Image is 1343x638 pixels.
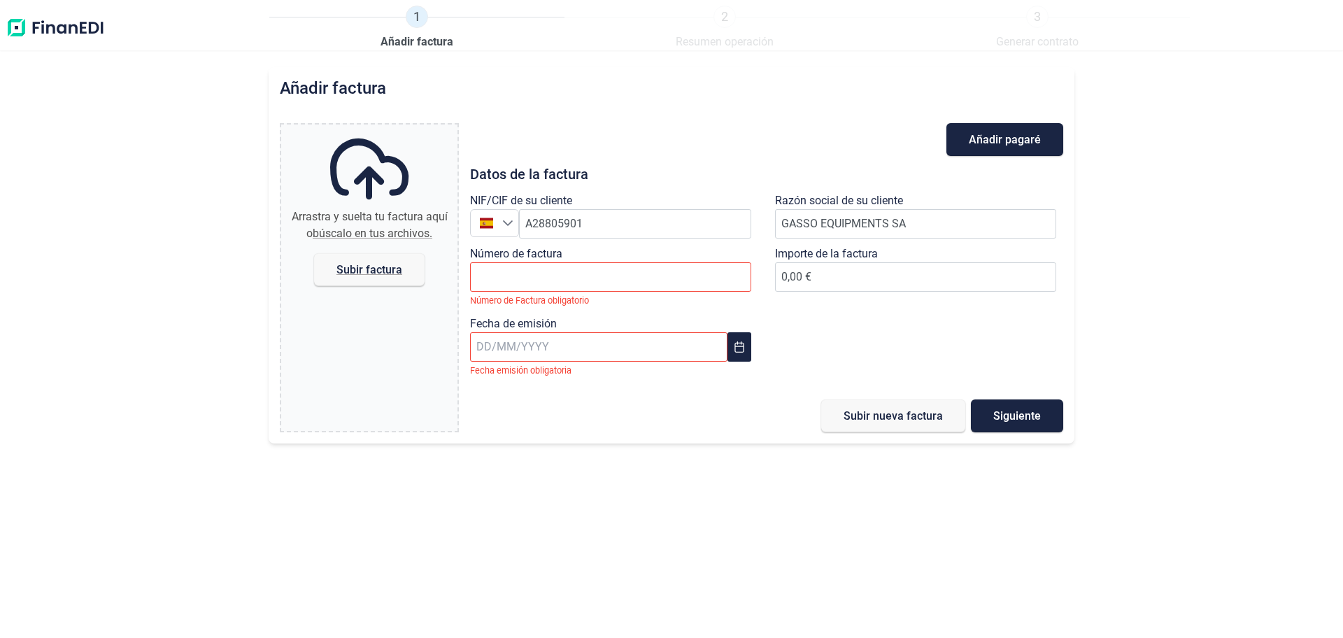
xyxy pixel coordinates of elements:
[502,210,518,236] div: Seleccione un país
[336,264,402,275] span: Subir factura
[470,365,571,376] small: Fecha emisión obligatoria
[381,34,453,50] span: Añadir factura
[971,399,1063,432] button: Siguiente
[480,216,493,229] img: ES
[470,246,562,262] label: Número de factura
[775,246,878,262] label: Importe de la factura
[844,411,943,421] span: Subir nueva factura
[313,227,432,240] span: búscalo en tus archivos.
[470,316,557,332] label: Fecha de emisión
[6,6,105,50] img: Logo de aplicación
[406,6,428,28] span: 1
[775,192,903,209] label: Razón social de su cliente
[470,192,572,209] label: NIF/CIF de su cliente
[287,208,452,242] div: Arrastra y suelta tu factura aquí o
[969,134,1041,145] span: Añadir pagaré
[470,332,727,362] input: DD/MM/YYYY
[470,295,589,306] small: Número de Factura obligatorio
[381,6,453,50] a: 1Añadir factura
[727,332,751,362] button: Choose Date
[821,399,965,432] button: Subir nueva factura
[946,123,1063,156] button: Añadir pagaré
[280,78,386,98] h2: Añadir factura
[470,167,1063,181] h3: Datos de la factura
[993,411,1041,421] span: Siguiente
